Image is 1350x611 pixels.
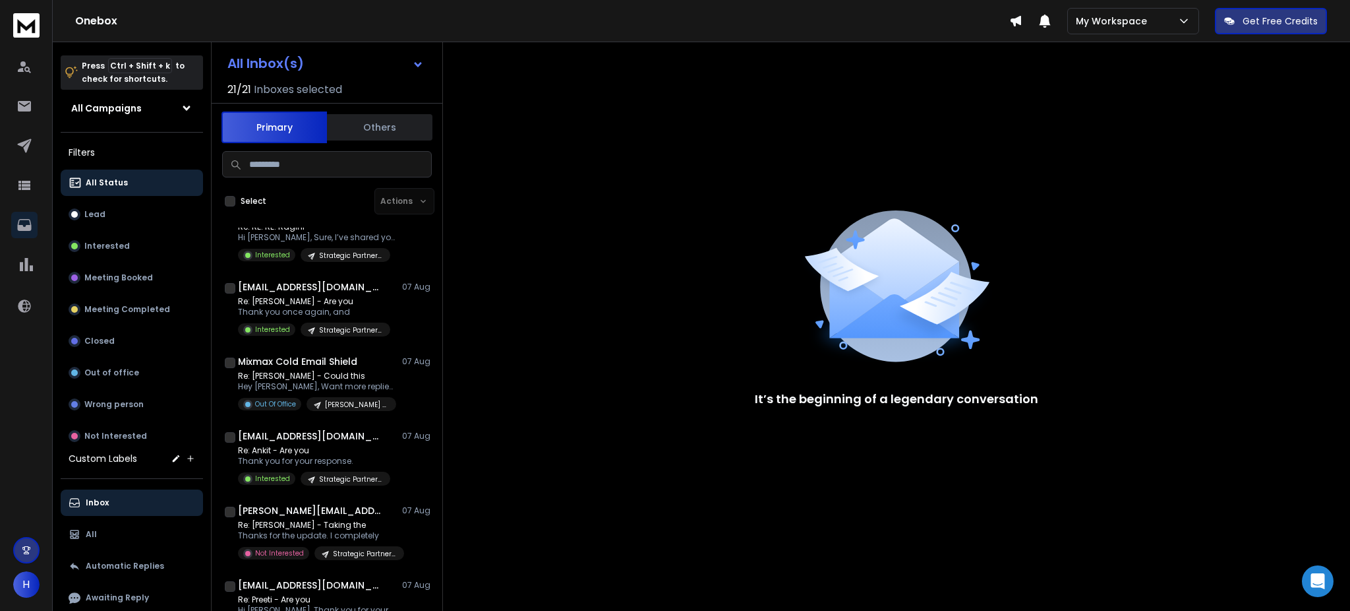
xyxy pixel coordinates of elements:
[86,498,109,508] p: Inbox
[61,95,203,121] button: All Campaigns
[75,13,1009,29] h1: Onebox
[84,368,139,378] p: Out of office
[1302,565,1334,597] div: Open Intercom Messenger
[238,381,396,392] p: Hey [PERSON_NAME], Want more replies to
[402,580,432,591] p: 07 Aug
[86,177,128,188] p: All Status
[755,390,1038,408] p: It’s the beginning of a legendary conversation
[319,251,382,261] p: Strategic Partnership - Allurecent
[238,445,390,456] p: Re: Ankit - Are you
[84,336,115,346] p: Closed
[61,265,203,291] button: Meeting Booked
[13,571,40,598] button: H
[255,399,296,409] p: Out Of Office
[319,474,382,484] p: Strategic Partnership - Allurecent
[84,431,147,441] p: Not Interested
[402,282,432,292] p: 07 Aug
[69,452,137,465] h3: Custom Labels
[217,50,434,77] button: All Inbox(s)
[84,273,153,283] p: Meeting Booked
[227,57,304,70] h1: All Inbox(s)
[1076,15,1152,28] p: My Workspace
[84,209,105,220] p: Lead
[402,431,432,441] p: 07 Aug
[319,325,382,335] p: Strategic Partnership - Allurecent
[238,595,390,605] p: Re: Preeti - Are you
[255,474,290,484] p: Interested
[255,250,290,260] p: Interested
[13,13,40,38] img: logo
[238,307,390,317] p: Thank you once again, and
[255,325,290,335] p: Interested
[84,304,170,315] p: Meeting Completed
[61,360,203,386] button: Out of office
[61,296,203,323] button: Meeting Completed
[402,356,432,367] p: 07 Aug
[82,59,185,86] p: Press to check for shortcuts.
[238,456,390,466] p: Thank you for your response.
[61,490,203,516] button: Inbox
[86,529,97,540] p: All
[227,82,251,98] span: 21 / 21
[61,423,203,449] button: Not Interested
[238,296,390,307] p: Re: [PERSON_NAME] - Are you
[61,143,203,162] h3: Filters
[61,553,203,579] button: Automatic Replies
[61,585,203,611] button: Awaiting Reply
[61,391,203,418] button: Wrong person
[238,504,383,517] h1: [PERSON_NAME][EMAIL_ADDRESS][PERSON_NAME][PERSON_NAME]
[238,280,383,294] h1: [EMAIL_ADDRESS][DOMAIN_NAME]
[238,531,396,541] p: Thanks for the update. I completely
[61,328,203,354] button: Closed
[61,201,203,228] button: Lead
[86,593,149,603] p: Awaiting Reply
[1215,8,1327,34] button: Get Free Credits
[86,561,164,571] p: Automatic Replies
[255,548,304,558] p: Not Interested
[238,430,383,443] h1: [EMAIL_ADDRESS][DOMAIN_NAME]
[238,579,383,592] h1: [EMAIL_ADDRESS][DOMAIN_NAME]
[61,170,203,196] button: All Status
[61,521,203,548] button: All
[238,232,396,243] p: Hi [PERSON_NAME], Sure, I’ve shared your
[84,399,144,410] p: Wrong person
[221,112,327,143] button: Primary
[254,82,342,98] h3: Inboxes selected
[71,102,142,115] h1: All Campaigns
[402,505,432,516] p: 07 Aug
[333,549,396,559] p: Strategic Partnership - Allurecent
[325,400,388,410] p: [PERSON_NAME] - 4up - Outreach
[238,520,396,531] p: Re: [PERSON_NAME] - Taking the
[108,58,172,73] span: Ctrl + Shift + k
[238,371,396,381] p: Re: [PERSON_NAME] - Could this
[238,355,357,368] h1: Mixmax Cold Email Shield
[327,113,432,142] button: Others
[84,241,130,251] p: Interested
[241,196,266,207] label: Select
[1243,15,1318,28] p: Get Free Credits
[61,233,203,259] button: Interested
